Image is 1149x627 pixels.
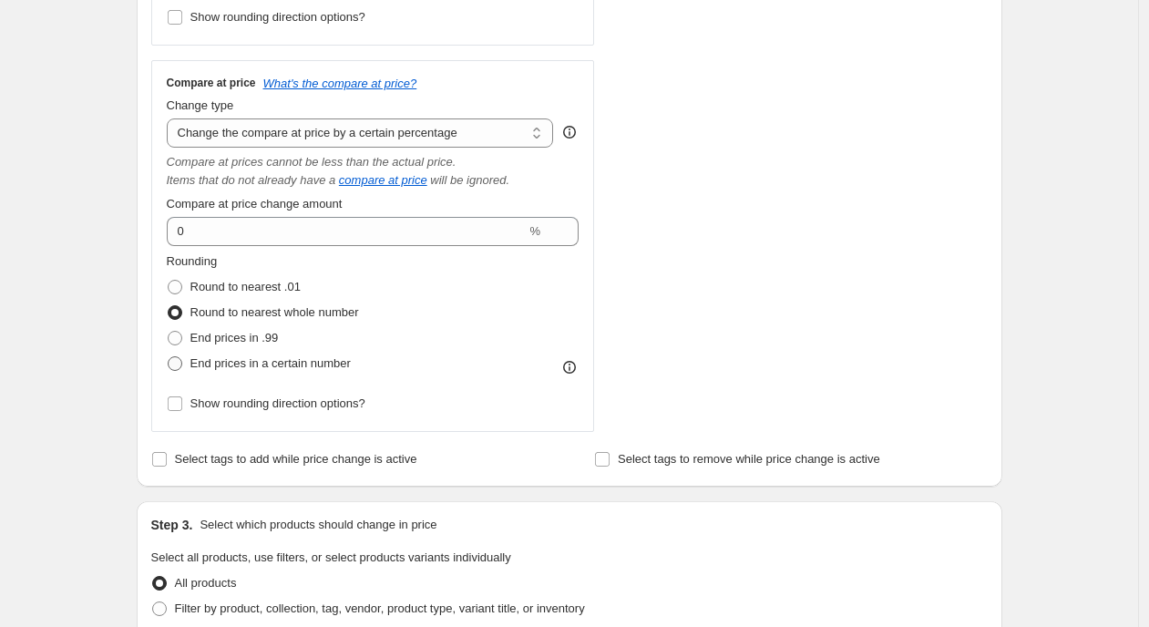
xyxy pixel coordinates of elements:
span: Round to nearest whole number [190,305,359,319]
span: End prices in .99 [190,331,279,344]
button: What's the compare at price? [263,77,417,90]
p: Select which products should change in price [200,516,436,534]
span: Rounding [167,254,218,268]
span: Round to nearest .01 [190,280,301,293]
span: End prices in a certain number [190,356,351,370]
input: -15 [167,217,527,246]
h2: Step 3. [151,516,193,534]
span: Filter by product, collection, tag, vendor, product type, variant title, or inventory [175,601,585,615]
span: Show rounding direction options? [190,10,365,24]
div: help [560,123,579,141]
h3: Compare at price [167,76,256,90]
span: Select tags to add while price change is active [175,452,417,466]
i: Compare at prices cannot be less than the actual price. [167,155,457,169]
span: Show rounding direction options? [190,396,365,410]
span: Select tags to remove while price change is active [618,452,880,466]
span: Change type [167,98,234,112]
span: % [529,224,540,238]
span: Select all products, use filters, or select products variants individually [151,550,511,564]
i: will be ignored. [430,173,509,187]
button: compare at price [339,173,427,187]
i: Items that do not already have a [167,173,336,187]
span: All products [175,576,237,590]
span: Compare at price change amount [167,197,343,211]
